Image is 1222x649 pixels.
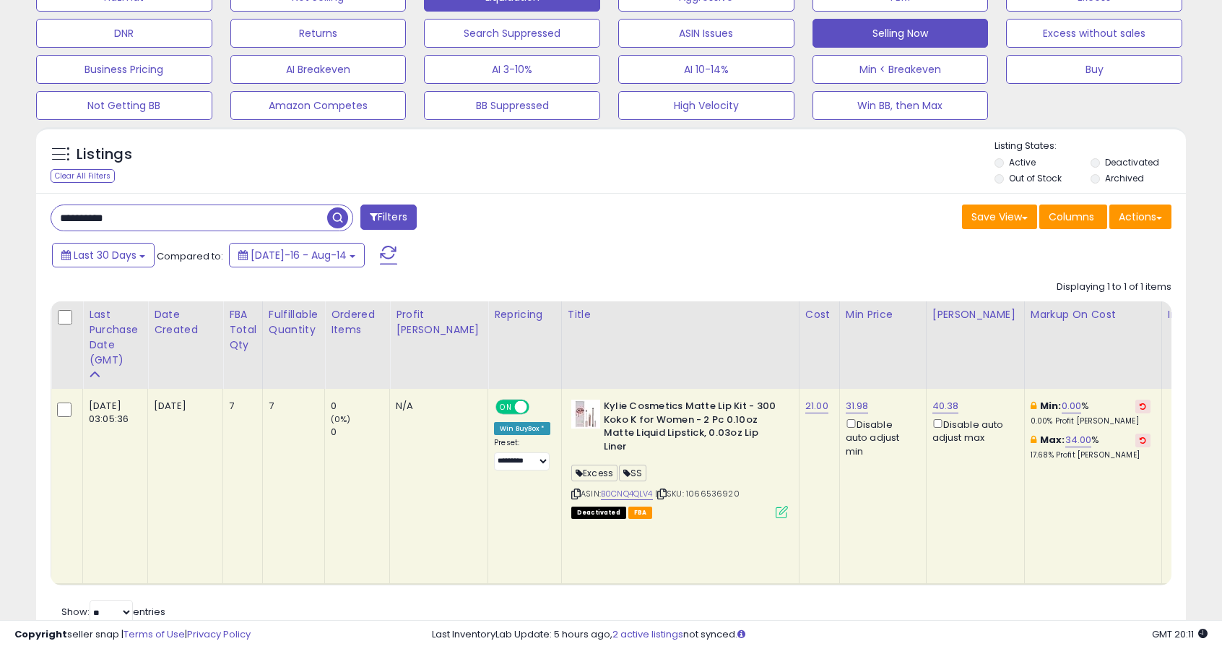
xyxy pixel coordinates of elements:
span: ON [497,401,515,413]
a: 2 active listings [612,627,683,641]
label: Out of Stock [1009,172,1062,184]
div: [PERSON_NAME] [932,307,1018,322]
div: Last Purchase Date (GMT) [89,307,142,368]
span: Columns [1049,210,1094,224]
a: B0CNQ4QLV4 [601,488,653,500]
a: 0.00 [1062,399,1082,413]
button: ASIN Issues [618,19,794,48]
strong: Copyright [14,627,67,641]
div: Fulfillable Quantity [269,307,318,338]
button: Columns [1039,205,1107,229]
div: 7 [269,400,313,413]
img: 31IOSO2JQPL._SL40_.jpg [571,400,600,429]
div: Clear All Filters [51,169,115,183]
span: Compared to: [157,249,223,263]
a: 31.98 [846,399,869,413]
span: Excess [571,465,617,481]
div: Markup on Cost [1031,307,1156,322]
div: Preset: [494,438,550,470]
a: 34.00 [1065,433,1092,447]
button: Search Suppressed [424,19,600,48]
a: Privacy Policy [187,627,251,641]
div: 0 [331,426,389,439]
div: Disable auto adjust max [932,416,1013,444]
div: Ordered Items [331,307,383,338]
div: [DATE] 03:05:36 [89,400,136,426]
div: FBA Total Qty [229,307,256,353]
label: Archived [1105,172,1144,184]
button: Returns [230,19,407,48]
div: [DATE] [154,400,212,413]
button: [DATE]-16 - Aug-14 [229,243,365,267]
div: Min Price [846,307,920,322]
div: Last InventoryLab Update: 5 hours ago, not synced. [432,628,1208,642]
button: Win BB, then Max [812,91,989,120]
button: DNR [36,19,212,48]
span: 2025-09-14 20:11 GMT [1152,627,1208,641]
button: BB Suppressed [424,91,600,120]
div: Profit [PERSON_NAME] [396,307,482,338]
button: Buy [1006,55,1182,84]
div: 7 [229,400,251,413]
div: % [1031,434,1150,460]
div: Title [568,307,793,322]
label: Deactivated [1105,156,1159,168]
div: Win BuyBox * [494,422,550,435]
p: Listing States: [994,139,1185,153]
div: Disable auto adjust min [846,416,915,458]
button: Min < Breakeven [812,55,989,84]
button: Not Getting BB [36,91,212,120]
div: 0 [331,400,389,413]
button: Last 30 Days [52,243,155,267]
button: Save View [962,205,1037,229]
div: Repricing [494,307,555,322]
span: Show: entries [61,605,165,619]
span: All listings that are unavailable for purchase on Amazon for any reason other than out-of-stock [571,507,626,519]
button: High Velocity [618,91,794,120]
div: N/A [396,400,477,413]
a: Terms of Use [123,627,185,641]
button: Excess without sales [1006,19,1182,48]
p: 17.68% Profit [PERSON_NAME] [1031,450,1150,460]
div: Cost [805,307,833,322]
span: Last 30 Days [74,248,136,262]
b: Max: [1040,433,1065,447]
button: AI Breakeven [230,55,407,84]
div: seller snap | | [14,628,251,642]
button: Selling Now [812,19,989,48]
button: Amazon Competes [230,91,407,120]
div: Displaying 1 to 1 of 1 items [1057,280,1171,294]
th: The percentage added to the cost of goods (COGS) that forms the calculator for Min & Max prices. [1024,301,1161,389]
button: AI 3-10% [424,55,600,84]
div: % [1031,400,1150,426]
button: Actions [1109,205,1171,229]
label: Active [1009,156,1036,168]
b: Min: [1040,399,1062,413]
a: 21.00 [805,399,828,413]
div: ASIN: [571,400,788,517]
button: Filters [360,205,417,230]
div: Date Created [154,307,217,338]
span: [DATE]-16 - Aug-14 [251,248,347,262]
button: Business Pricing [36,55,212,84]
small: (0%) [331,413,351,425]
span: FBA [628,507,653,519]
h5: Listings [77,145,132,165]
p: 0.00% Profit [PERSON_NAME] [1031,416,1150,426]
span: SS [619,465,646,481]
a: 40.38 [932,399,959,413]
b: Kylie Cosmetics Matte Lip Kit - 300 Koko K for Women - 2 Pc 0.10oz Matte Liquid Lipstick, 0.03oz ... [604,400,779,457]
span: | SKU: 1066536920 [655,488,740,499]
button: AI 10-14% [618,55,794,84]
span: OFF [527,401,550,413]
